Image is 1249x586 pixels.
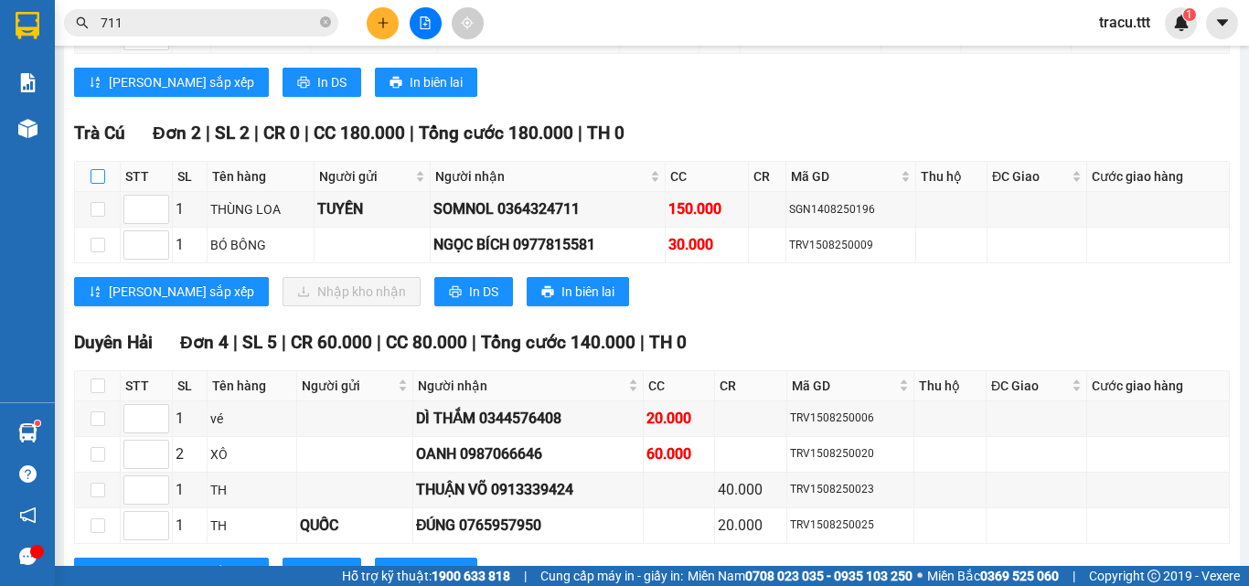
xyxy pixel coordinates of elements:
span: Miền Nam [688,566,913,586]
th: STT [121,371,173,401]
div: 30.000 [668,233,745,256]
div: [GEOGRAPHIC_DATA] [119,16,304,57]
th: CR [715,371,787,401]
span: CC 80.000 [386,332,467,353]
td: TRV1508250006 [787,401,914,437]
div: 150.000 [668,197,745,220]
div: vé [210,409,294,429]
span: In biên lai [410,72,463,92]
div: 20.000 [646,407,712,430]
button: printerIn biên lai [527,277,629,306]
strong: 1900 633 818 [432,569,510,583]
th: SL [173,371,208,401]
th: STT [121,162,173,192]
span: search [76,16,89,29]
span: Người gửi [302,376,394,396]
span: In DS [317,72,347,92]
span: Mã GD [791,166,897,186]
div: 20.000 [718,514,784,537]
div: 40.000 [718,478,784,501]
button: sort-ascending[PERSON_NAME] sắp xếp [74,68,269,97]
td: TRV1508250025 [787,508,914,544]
span: printer [541,285,554,300]
span: printer [390,76,402,91]
span: close-circle [320,15,331,32]
span: Tổng cước 180.000 [419,123,573,144]
strong: 0369 525 060 [980,569,1059,583]
span: question-circle [19,465,37,483]
button: plus [367,7,399,39]
div: 1 [176,407,204,430]
span: | [640,332,645,353]
div: DÌ THẮM 0344576408 [416,407,640,430]
span: aim [461,16,474,29]
div: 30.000 [14,115,109,137]
div: 2 [176,442,204,465]
span: Hỗ trợ kỹ thuật: [342,566,510,586]
span: | [524,566,527,586]
span: [PERSON_NAME] sắp xếp [109,282,254,302]
div: Trà Cú [16,16,106,37]
span: TH 0 [649,332,687,353]
span: | [254,123,259,144]
span: Mã GD [792,376,895,396]
img: icon-new-feature [1173,15,1190,31]
span: close-circle [320,16,331,27]
div: 0938455734 [119,79,304,104]
button: aim [452,7,484,39]
div: TH [210,516,294,536]
span: Người nhận [418,376,624,396]
span: SL 5 [242,332,277,353]
span: printer [297,566,310,581]
div: 1 [176,233,204,256]
span: | [304,123,309,144]
span: Cung cấp máy in - giấy in: [540,566,683,586]
th: Cước giao hàng [1087,371,1230,401]
span: In biên lai [410,562,463,582]
span: ĐC Giao [992,166,1068,186]
th: Tên hàng [208,162,315,192]
div: TRV1508250020 [790,445,911,463]
th: CC [666,162,749,192]
span: copyright [1148,570,1160,582]
span: printer [390,566,402,581]
span: Đơn 4 [180,332,229,353]
button: file-add [410,7,442,39]
span: | [377,332,381,353]
span: CC 180.000 [314,123,405,144]
div: OANH 0987066646 [416,442,640,465]
span: [PERSON_NAME] sắp xếp [109,562,254,582]
div: NGỌC BÍCH 0977815581 [433,233,663,256]
span: SL 2 [215,123,250,144]
div: TH [210,480,294,500]
span: Người nhận [435,166,647,186]
div: TRV1508250009 [789,237,913,254]
span: | [472,332,476,353]
span: | [233,332,238,353]
div: 60.000 [646,442,712,465]
button: printerIn biên lai [375,68,477,97]
div: BÓ BÔNG [210,235,312,255]
th: CR [749,162,786,192]
div: TÝ [119,57,304,79]
th: CC [644,371,716,401]
span: notification [19,506,37,524]
button: sort-ascending[PERSON_NAME] sắp xếp [74,277,269,306]
span: | [578,123,582,144]
span: In DS [317,562,347,582]
div: 1 [176,514,204,537]
span: caret-down [1214,15,1231,31]
img: warehouse-icon [18,119,37,138]
span: In biên lai [561,282,614,302]
span: | [1073,566,1075,586]
span: plus [377,16,390,29]
span: Đơn 2 [153,123,201,144]
div: TRV1508250006 [790,410,911,427]
div: XÔ [210,444,294,464]
div: THÙNG LOA [210,199,312,219]
span: [PERSON_NAME] sắp xếp [109,72,254,92]
button: downloadNhập kho nhận [283,277,421,306]
div: THUẬN VÕ 0913339424 [416,478,640,501]
span: sort-ascending [89,566,101,581]
div: 1 [176,197,204,220]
